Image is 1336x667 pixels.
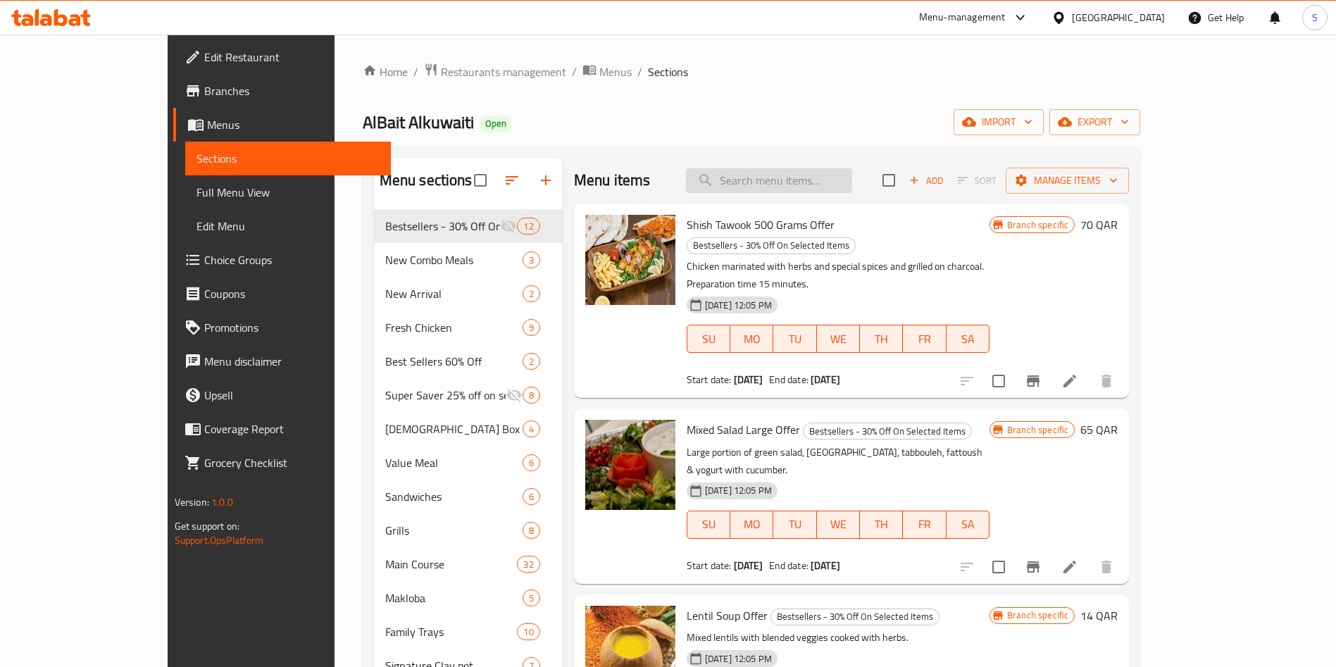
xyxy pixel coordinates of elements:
[196,150,380,167] span: Sections
[1016,550,1050,584] button: Branch-specific-item
[374,615,563,649] div: Family Trays10
[811,556,840,575] b: [DATE]
[517,623,539,640] div: items
[903,511,946,539] button: FR
[211,493,233,511] span: 1.0.0
[1072,10,1165,25] div: [GEOGRAPHIC_DATA]
[952,514,984,535] span: SA
[1312,10,1318,25] span: S
[523,389,539,402] span: 8
[736,514,768,535] span: MO
[374,513,563,547] div: Grills8
[385,623,518,640] span: Family Trays
[173,378,391,412] a: Upsell
[771,609,939,625] span: Bestsellers - 30% Off On Selected Items
[687,325,730,353] button: SU
[385,590,523,606] span: Makloba
[1049,109,1140,135] button: export
[385,251,523,268] span: New Combo Meals
[374,277,563,311] div: New Arrival2
[204,387,380,404] span: Upsell
[687,419,800,440] span: Mixed Salad Large Offer
[523,254,539,267] span: 3
[1001,609,1074,622] span: Branch specific
[1061,113,1129,131] span: export
[773,511,816,539] button: TU
[599,63,632,80] span: Menus
[523,423,539,436] span: 4
[173,311,391,344] a: Promotions
[1001,423,1074,437] span: Branch specific
[803,423,972,440] div: Bestsellers - 30% Off On Selected Items
[385,353,523,370] span: Best Sellers 60% Off
[817,325,860,353] button: WE
[909,329,940,349] span: FR
[523,524,539,537] span: 8
[374,344,563,378] div: Best Sellers 60% Off2
[687,444,989,479] p: Large portion of green salad, [GEOGRAPHIC_DATA], tabbouleh, fattoush & yogurt with cucumber.
[207,116,380,133] span: Menus
[823,329,854,349] span: WE
[687,214,835,235] span: Shish Tawook 500 Grams Offer
[175,531,264,549] a: Support.OpsPlatform
[769,556,809,575] span: End date:
[204,319,380,336] span: Promotions
[523,522,540,539] div: items
[687,237,856,254] div: Bestsellers - 30% Off On Selected Items
[582,63,632,81] a: Menus
[730,511,773,539] button: MO
[954,109,1044,135] button: import
[523,488,540,505] div: items
[687,629,989,647] p: Mixed lentils with blended veggies cooked with herbs.
[173,277,391,311] a: Coupons
[1080,215,1118,235] h6: 70 QAR
[866,329,897,349] span: TH
[173,108,391,142] a: Menus
[173,446,391,480] a: Grocery Checklist
[523,285,540,302] div: items
[687,370,732,389] span: Start date:
[185,142,391,175] a: Sections
[441,63,566,80] span: Restaurants management
[823,514,854,535] span: WE
[1017,172,1118,189] span: Manage items
[204,82,380,99] span: Branches
[204,353,380,370] span: Menu disclaimer
[517,556,539,573] div: items
[1006,168,1129,194] button: Manage items
[385,522,523,539] span: Grills
[1080,420,1118,440] h6: 65 QAR
[529,163,563,197] button: Add section
[204,454,380,471] span: Grocery Checklist
[385,454,523,471] span: Value Meal
[385,556,518,573] div: Main Course
[385,285,523,302] span: New Arrival
[637,63,642,80] li: /
[572,63,577,80] li: /
[730,325,773,353] button: MO
[736,329,768,349] span: MO
[769,370,809,389] span: End date:
[687,556,732,575] span: Start date:
[866,514,897,535] span: TH
[909,514,940,535] span: FR
[173,412,391,446] a: Coverage Report
[196,184,380,201] span: Full Menu View
[374,446,563,480] div: Value Meal6
[385,420,523,437] span: [DEMOGRAPHIC_DATA] Box
[523,319,540,336] div: items
[385,387,506,404] span: Super Saver 25% off on selected
[904,170,949,192] span: Add item
[374,581,563,615] div: Makloba5
[385,218,501,235] span: Bestsellers - 30% Off On Selected Items
[500,218,517,235] svg: Inactive section
[1016,364,1050,398] button: Branch-specific-item
[506,387,523,404] svg: Inactive section
[949,170,1006,192] span: Select section first
[518,558,539,571] span: 32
